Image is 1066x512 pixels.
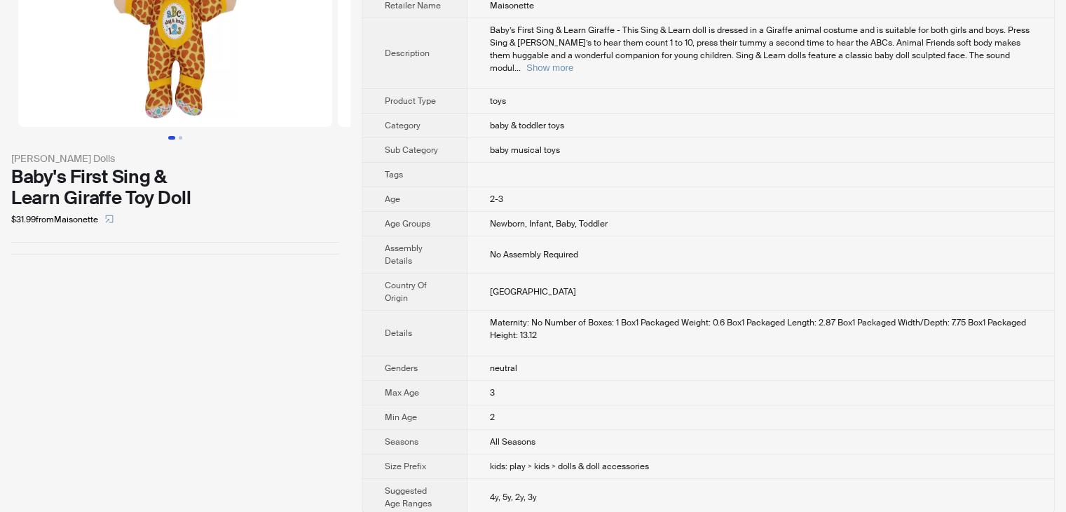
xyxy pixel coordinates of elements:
[385,95,436,107] span: Product Type
[385,48,430,59] span: Description
[490,25,1030,74] span: Baby’s First Sing & Learn Giraffe - This Sing & Learn doll is dressed in a Giraffe animal costume...
[490,144,560,156] span: baby musical toys
[490,95,506,107] span: toys
[526,62,573,73] button: Expand
[490,24,1032,74] div: Baby’s First Sing & Learn Giraffe - This Sing & Learn doll is dressed in a Giraffe animal costume...
[385,485,432,509] span: Suggested Age Ranges
[11,208,339,231] div: $31.99 from Maisonette
[490,218,608,229] span: Newborn, Infant, Baby, Toddler
[11,151,339,166] div: [PERSON_NAME] Dolls
[179,136,182,140] button: Go to slide 2
[385,436,418,447] span: Seasons
[490,436,535,447] span: All Seasons
[385,194,400,205] span: Age
[385,243,423,267] span: Assembly Details
[490,249,578,260] span: No Assembly Required
[385,169,403,180] span: Tags
[490,316,1032,342] div: Maternity: No Number of Boxes: 1 Box1 Packaged Weight: 0.6 Box1 Packaged Length: 2.87 Box1 Packag...
[11,166,339,208] div: Baby's First Sing & Learn Giraffe Toy Doll
[168,136,175,140] button: Go to slide 1
[490,492,537,503] span: 4y, 5y, 2y, 3y
[490,120,564,131] span: baby & toddler toys
[514,62,521,74] span: ...
[385,120,421,131] span: Category
[385,328,412,339] span: Details
[385,387,419,398] span: Max Age
[385,412,417,423] span: Min Age
[490,387,495,398] span: 3
[385,363,418,374] span: Genders
[385,218,430,229] span: Age Groups
[105,215,114,223] span: select
[385,461,426,472] span: Size Prefix
[385,144,438,156] span: Sub Category
[490,412,495,423] span: 2
[385,280,427,304] span: Country Of Origin
[490,286,576,297] span: [GEOGRAPHIC_DATA]
[490,194,503,205] span: 2-3
[490,461,649,472] span: kids: play > kids > dolls & doll accessories
[490,363,517,374] span: neutral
